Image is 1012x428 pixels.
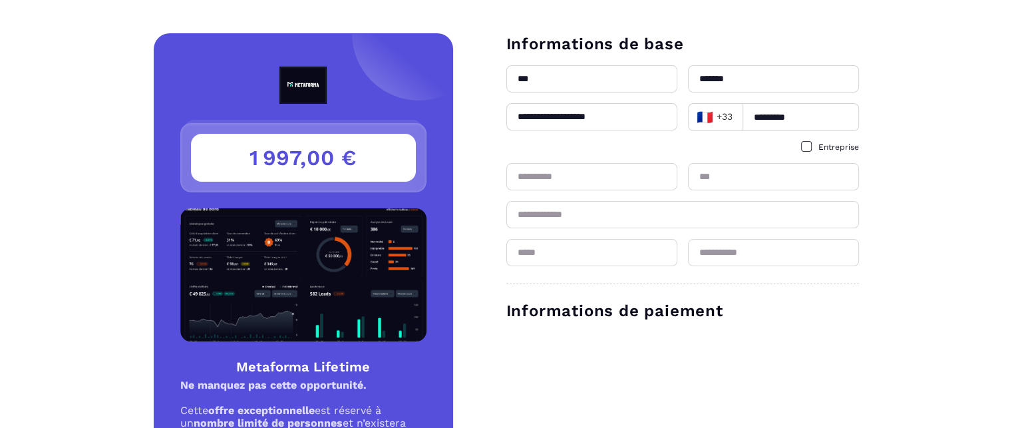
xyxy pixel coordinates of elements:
input: Search for option [736,107,738,127]
strong: offre exceptionnelle [208,404,315,417]
strong: Ne manquez pas cette opportunité. [180,379,367,391]
span: Entreprise [818,142,859,152]
span: +33 [696,108,733,126]
img: Product Image [180,208,426,341]
h4: Metaforma Lifetime [180,357,426,376]
h3: Informations de paiement [506,300,859,321]
h3: Informations de base [506,33,859,55]
div: Search for option [688,103,743,131]
h3: 1 997,00 € [191,134,416,182]
span: 🇫🇷 [697,108,713,126]
img: logo [249,67,358,104]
